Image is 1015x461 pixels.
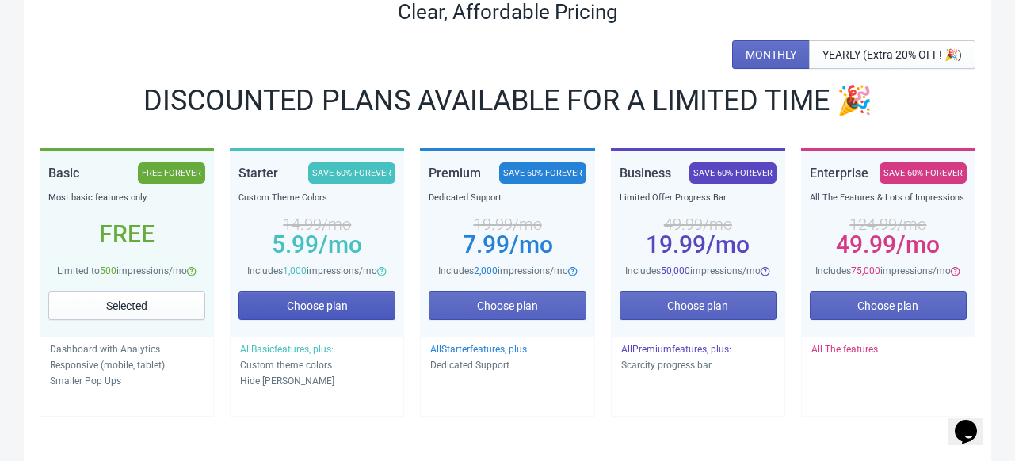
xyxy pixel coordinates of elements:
button: Selected [48,291,205,320]
p: Responsive (mobile, tablet) [50,357,204,373]
span: All Premium features, plus: [621,344,731,355]
span: All The features [811,344,878,355]
span: 50,000 [661,265,690,276]
span: Includes impressions/mo [247,265,377,276]
div: Basic [48,162,79,184]
button: YEARLY (Extra 20% OFF! 🎉) [809,40,975,69]
span: Includes impressions/mo [438,265,568,276]
div: Limited Offer Progress Bar [620,190,777,206]
div: 19.99 [620,238,777,251]
span: 75,000 [851,265,880,276]
div: FREE FOREVER [138,162,205,184]
div: Starter [238,162,278,184]
span: Choose plan [477,299,538,312]
p: Custom theme colors [240,357,394,373]
span: 2,000 [474,265,498,276]
button: MONTHLY [732,40,810,69]
p: Smaller Pop Ups [50,373,204,389]
div: SAVE 60% FOREVER [308,162,395,184]
span: /mo [706,230,750,258]
button: Choose plan [429,291,586,320]
span: Choose plan [667,299,728,312]
span: /mo [509,230,553,258]
div: Most basic features only [48,190,205,206]
div: Dedicated Support [429,190,586,206]
span: /mo [319,230,362,258]
span: /mo [896,230,940,258]
span: All Basic features, plus: [240,344,334,355]
div: Premium [429,162,481,184]
p: Dedicated Support [430,357,584,373]
div: Custom Theme Colors [238,190,395,206]
div: Enterprise [810,162,868,184]
span: MONTHLY [746,48,796,61]
span: 500 [100,265,116,276]
iframe: chat widget [948,398,999,445]
span: 1,000 [283,265,307,276]
p: Hide [PERSON_NAME] [240,373,394,389]
span: Includes impressions/mo [815,265,951,276]
div: Business [620,162,671,184]
p: Dashboard with Analytics [50,341,204,357]
span: Includes impressions/mo [625,265,761,276]
span: Selected [106,299,147,312]
div: SAVE 60% FOREVER [880,162,967,184]
div: 5.99 [238,238,395,251]
div: 49.99 [810,238,967,251]
button: Choose plan [238,291,395,320]
div: SAVE 60% FOREVER [499,162,586,184]
div: 7.99 [429,238,586,251]
div: 19.99 /mo [429,218,586,230]
p: Scarcity progress bar [621,357,775,373]
span: Choose plan [857,299,918,312]
div: Limited to impressions/mo [48,263,205,279]
div: 49.99 /mo [620,218,777,230]
div: SAVE 60% FOREVER [689,162,777,184]
button: Choose plan [620,291,777,320]
div: 124.99 /mo [810,218,967,230]
div: DISCOUNTED PLANS AVAILABLE FOR A LIMITED TIME 🎉 [40,88,975,113]
button: Choose plan [810,291,967,320]
div: Free [48,228,205,241]
span: Choose plan [287,299,348,312]
span: YEARLY (Extra 20% OFF! 🎉) [822,48,962,61]
span: All Starter features, plus: [430,344,529,355]
div: All The Features & Lots of Impressions [810,190,967,206]
div: 14.99 /mo [238,218,395,230]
